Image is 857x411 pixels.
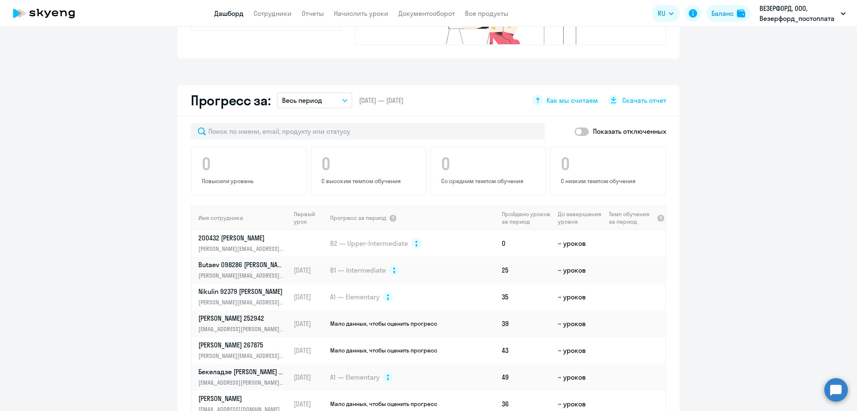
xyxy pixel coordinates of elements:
p: Nikulin 92379 [PERSON_NAME] [198,287,285,296]
span: A1 — Elementary [330,292,380,301]
td: 0 [498,230,554,257]
input: Поиск по имени, email, продукту или статусу [191,123,545,140]
span: Мало данных, чтобы оценить прогресс [330,320,437,327]
span: Мало данных, чтобы оценить прогресс [330,400,437,408]
p: 200432 [PERSON_NAME] [198,233,285,243]
span: Прогресс за период [330,214,386,222]
a: Начислить уроки [334,9,388,18]
a: 200432 [PERSON_NAME][PERSON_NAME][EMAIL_ADDRESS][PERSON_NAME][DOMAIN_NAME] [198,233,290,253]
td: ~ уроков [554,364,605,391]
p: [PERSON_NAME][EMAIL_ADDRESS][PERSON_NAME][DOMAIN_NAME] [198,298,285,307]
td: [DATE] [290,257,329,283]
p: Бекеладзе [PERSON_NAME] 262500 [198,367,285,376]
td: [DATE] [290,310,329,337]
p: [PERSON_NAME] 267875 [198,340,285,350]
span: RU [658,8,665,18]
p: [PERSON_NAME] 252942 [198,314,285,323]
p: [PERSON_NAME][EMAIL_ADDRESS][PERSON_NAME][DOMAIN_NAME] [198,271,285,280]
span: B2 — Upper-Intermediate [330,239,408,248]
th: Пройдено уроков за период [498,206,554,230]
span: A1 — Elementary [330,373,380,382]
td: ~ уроков [554,230,605,257]
a: Бекеладзе [PERSON_NAME] 262500[EMAIL_ADDRESS][PERSON_NAME][DOMAIN_NAME] [198,367,290,387]
img: balance [737,9,745,18]
td: ~ уроков [554,310,605,337]
span: Как мы считаем [547,96,598,105]
p: [EMAIL_ADDRESS][PERSON_NAME][DOMAIN_NAME] [198,324,285,334]
button: Балансbalance [706,5,750,22]
h2: Прогресс за: [191,92,270,109]
span: Темп обучения за период [609,210,654,225]
a: Отчеты [302,9,324,18]
td: 25 [498,257,554,283]
td: 49 [498,364,554,391]
a: Дашборд [214,9,244,18]
p: [PERSON_NAME][EMAIL_ADDRESS][PERSON_NAME][DOMAIN_NAME] [198,244,285,253]
td: ~ уроков [554,337,605,364]
p: Показать отключенных [593,126,666,136]
button: RU [652,5,680,22]
p: Butaev 098286 [PERSON_NAME] [198,260,285,269]
a: Nikulin 92379 [PERSON_NAME][PERSON_NAME][EMAIL_ADDRESS][PERSON_NAME][DOMAIN_NAME] [198,287,290,307]
button: Весь период [277,92,352,108]
p: ВЕЗЕРФОРД, ООО, Везерфорд_постоплата [759,3,837,23]
button: ВЕЗЕРФОРД, ООО, Везерфорд_постоплата [755,3,850,23]
a: Butaev 098286 [PERSON_NAME][PERSON_NAME][EMAIL_ADDRESS][PERSON_NAME][DOMAIN_NAME] [198,260,290,280]
td: 39 [498,310,554,337]
span: B1 — Intermediate [330,265,386,275]
span: [DATE] — [DATE] [359,96,403,105]
th: До завершения уровня [554,206,605,230]
a: [PERSON_NAME] 252942[EMAIL_ADDRESS][PERSON_NAME][DOMAIN_NAME] [198,314,290,334]
div: Баланс [711,8,734,18]
p: [EMAIL_ADDRESS][PERSON_NAME][DOMAIN_NAME] [198,378,285,387]
p: [PERSON_NAME] [198,394,285,403]
td: [DATE] [290,364,329,391]
span: Скачать отчет [622,96,666,105]
td: [DATE] [290,337,329,364]
a: [PERSON_NAME] 267875[PERSON_NAME][EMAIL_ADDRESS][PERSON_NAME][DOMAIN_NAME] [198,340,290,360]
td: ~ уроков [554,257,605,283]
td: 35 [498,283,554,310]
a: Все продукты [465,9,508,18]
p: Весь период [282,95,322,105]
td: ~ уроков [554,283,605,310]
a: Документооборот [398,9,455,18]
span: Мало данных, чтобы оценить прогресс [330,347,437,354]
td: [DATE] [290,283,329,310]
td: 43 [498,337,554,364]
a: Сотрудники [254,9,292,18]
th: Первый урок [290,206,329,230]
p: [PERSON_NAME][EMAIL_ADDRESS][PERSON_NAME][DOMAIN_NAME] [198,351,285,360]
th: Имя сотрудника [192,206,290,230]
